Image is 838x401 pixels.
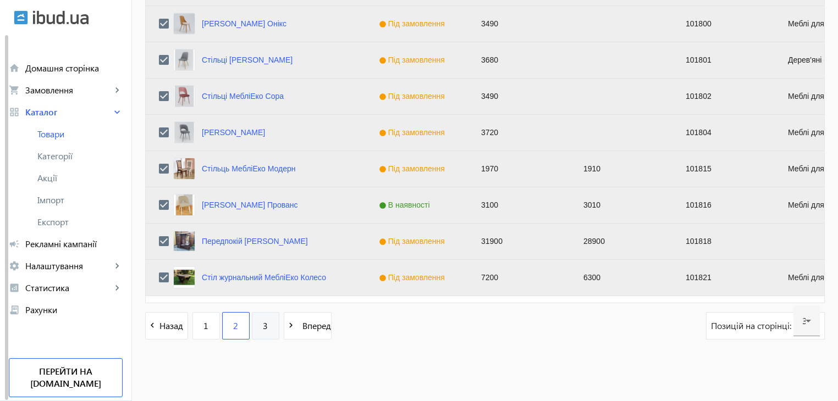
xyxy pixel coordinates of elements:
[468,79,570,114] div: 3490
[672,260,775,296] div: 101821
[284,312,332,339] button: Вперед
[37,151,123,161] span: Категорії
[37,194,123,205] span: Імпорт
[379,128,448,137] span: Під замовлення
[25,260,112,271] span: Налаштування
[25,107,112,118] span: Каталог
[672,115,775,151] div: 101804
[112,282,123,293] mat-icon: keyboard_arrow_right
[672,79,775,114] div: 101802
[379,19,448,28] span: Під замовлення
[9,238,20,249] mat-icon: campaign
[202,128,265,137] a: [PERSON_NAME]
[379,92,448,101] span: Під замовлення
[284,319,298,332] mat-icon: navigate_next
[379,273,448,282] span: Під замовлення
[202,19,286,28] a: [PERSON_NAME] Онікс
[570,260,672,296] div: 6300
[112,107,123,118] mat-icon: keyboard_arrow_right
[37,216,123,227] span: Експорт
[202,237,308,246] a: Передпокій [PERSON_NAME]
[25,282,112,293] span: Статистика
[203,320,208,332] span: 1
[570,187,672,223] div: 3010
[379,55,448,64] span: Під замовлення
[379,237,448,246] span: Під замовлення
[25,85,112,96] span: Замовлення
[468,42,570,78] div: 3680
[145,312,188,339] button: Назад
[468,115,570,151] div: 3720
[468,6,570,42] div: 3490
[468,151,570,187] div: 1970
[146,319,159,332] mat-icon: navigate_before
[672,6,775,42] div: 101800
[379,200,433,209] span: В наявності
[468,224,570,259] div: 31900
[202,164,295,173] a: Стільць МебліЕко Модерн
[37,172,123,183] span: Акції
[379,164,448,173] span: Під замовлення
[25,63,123,74] span: Домашня сторінка
[9,282,20,293] mat-icon: analytics
[711,320,793,332] span: Позицій на сторінці:
[9,107,20,118] mat-icon: grid_view
[9,358,123,397] a: Перейти на [DOMAIN_NAME]
[672,224,775,259] div: 101818
[112,85,123,96] mat-icon: keyboard_arrow_right
[298,320,331,332] span: Вперед
[9,260,20,271] mat-icon: settings
[672,151,775,187] div: 101815
[570,151,672,187] div: 1910
[25,238,123,249] span: Рекламні кампанії
[9,85,20,96] mat-icon: shopping_cart
[202,92,284,101] a: Стільці МебліЕко Сора
[263,320,268,332] span: 3
[570,224,672,259] div: 28900
[202,200,297,209] a: [PERSON_NAME] Прованс
[33,10,89,25] img: ibud_text.svg
[14,10,28,25] img: ibud.svg
[468,260,570,296] div: 7200
[672,42,775,78] div: 101801
[37,129,123,140] span: Товари
[9,304,20,315] mat-icon: receipt_long
[202,55,293,64] a: Стільці [PERSON_NAME]
[25,304,123,315] span: Рахунки
[112,260,123,271] mat-icon: keyboard_arrow_right
[468,187,570,223] div: 3100
[9,63,20,74] mat-icon: home
[202,273,326,282] a: Стіл журнальний МебліЕко Колесо
[159,320,188,332] span: Назад
[233,320,238,332] span: 2
[672,187,775,223] div: 101816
